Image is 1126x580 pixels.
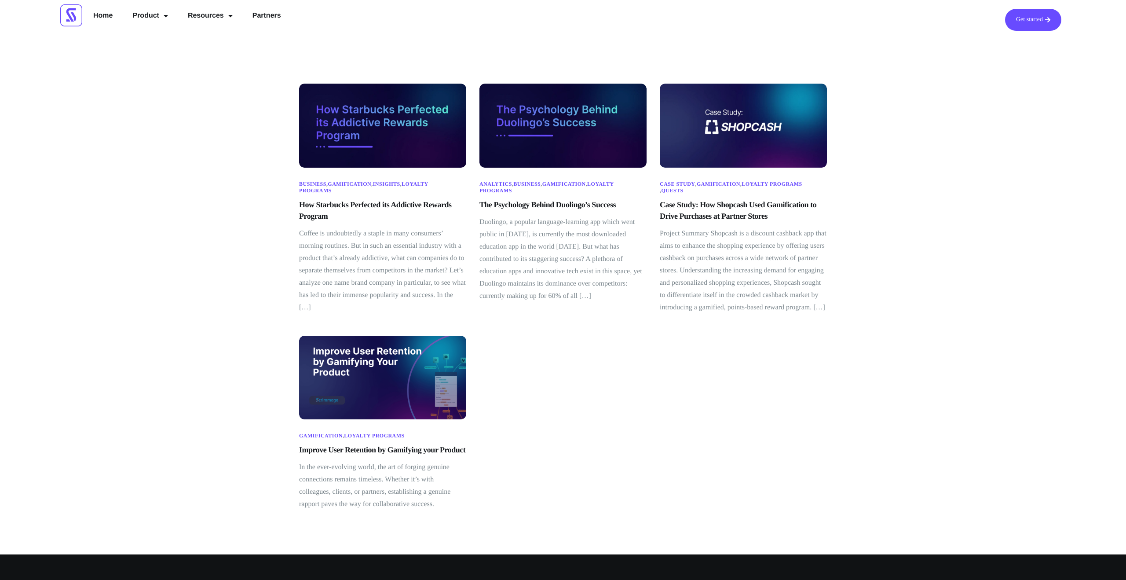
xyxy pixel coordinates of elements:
[660,122,827,129] a: Case Study: How Shopcash Used Gamification to Drive Purchases at Partner Stores
[479,181,614,194] a: Loyalty Programs
[181,9,239,23] a: Resources
[660,181,822,194] span: , , ,
[328,181,371,187] a: Gamification
[126,9,174,23] a: Product
[479,200,616,209] a: The Psychology Behind Duolingo’s Success
[299,433,343,439] a: Gamification
[299,200,452,220] a: How Starbucks Perfected its Addictive Rewards Program
[246,9,288,23] a: Partners
[479,216,647,302] p: Duolingo, a popular language-learning app which went public in [DATE], is currently the most down...
[299,84,466,168] img: Article thumbnail
[299,336,466,420] img: How to improve user retention by gamifying your product
[299,374,466,381] a: Improve User Retention by Gamifying your Product
[697,181,740,187] a: Gamification
[60,4,82,26] img: Scrimmage Square Icon Logo
[479,181,512,187] a: Analytics
[742,181,802,187] a: Loyalty Programs
[660,228,827,314] p: Project Summary Shopcash is a discount cashback app that aims to enhance the shopping experience ...
[660,200,816,220] a: Case Study: How Shopcash Used Gamification to Drive Purchases at Partner Stores
[373,181,400,187] a: Insights
[299,228,466,314] p: Coffee is undoubtedly a staple in many consumers’ morning routines. But in such an essential indu...
[479,84,647,168] img: Thumbnail Image - The Psychology Behind Duolingo's Success
[479,181,641,194] span: , , ,
[660,181,695,187] a: Case Study
[1016,17,1043,23] span: Get started
[513,181,541,187] a: Business
[1005,9,1061,31] a: Get started
[479,122,647,129] a: The Psychology Behind Duolingo’s Success
[299,181,461,194] span: , , ,
[661,187,683,194] a: Quests
[542,181,586,187] a: Gamification
[299,461,466,510] p: In the ever-evolving world, the art of forging genuine connections remains timeless. Whether it’s...
[660,84,827,168] img: Case Study - Shopcash Thumbnail Image
[299,433,405,439] span: ,
[299,122,466,129] a: How Starbucks Perfected its Addictive Rewards Program
[87,9,288,23] nav: Menu
[299,181,428,194] a: Loyalty Programs
[299,181,326,187] a: Business
[344,433,404,439] a: Loyalty Programs
[299,445,465,454] a: Improve User Retention by Gamifying your Product
[87,9,119,23] a: Home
